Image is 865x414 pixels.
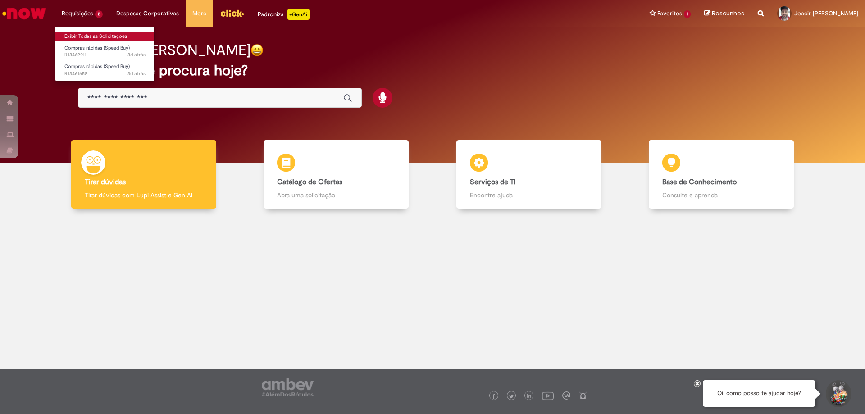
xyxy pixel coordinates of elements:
[657,9,682,18] span: Favoritos
[542,390,554,401] img: logo_footer_youtube.png
[794,9,858,17] span: Joacir [PERSON_NAME]
[55,43,155,60] a: Aberto R13462911 : Compras rápidas (Speed Buy)
[704,9,744,18] a: Rascunhos
[250,44,264,57] img: happy-face.png
[684,10,691,18] span: 1
[470,177,516,187] b: Serviços de TI
[78,42,250,58] h2: Bom dia, [PERSON_NAME]
[62,9,93,18] span: Requisições
[287,9,310,20] p: +GenAi
[127,51,146,58] time: 29/08/2025 15:09:58
[492,394,496,399] img: logo_footer_facebook.png
[240,140,433,209] a: Catálogo de Ofertas Abra uma solicitação
[509,394,514,399] img: logo_footer_twitter.png
[432,140,625,209] a: Serviços de TI Encontre ajuda
[277,191,395,200] p: Abra uma solicitação
[64,45,130,51] span: Compras rápidas (Speed Buy)
[220,6,244,20] img: click_logo_yellow_360x200.png
[47,140,240,209] a: Tirar dúvidas Tirar dúvidas com Lupi Assist e Gen Ai
[824,380,851,407] button: Iniciar Conversa de Suporte
[55,27,155,82] ul: Requisições
[662,177,737,187] b: Base de Conhecimento
[527,394,532,399] img: logo_footer_linkedin.png
[262,378,314,396] img: logo_footer_ambev_rotulo_gray.png
[85,177,126,187] b: Tirar dúvidas
[116,9,179,18] span: Despesas Corporativas
[258,9,310,20] div: Padroniza
[64,63,130,70] span: Compras rápidas (Speed Buy)
[85,191,203,200] p: Tirar dúvidas com Lupi Assist e Gen Ai
[127,51,146,58] span: 3d atrás
[470,191,588,200] p: Encontre ajuda
[64,70,146,77] span: R13461658
[703,380,815,407] div: Oi, como posso te ajudar hoje?
[95,10,103,18] span: 2
[55,62,155,78] a: Aberto R13461658 : Compras rápidas (Speed Buy)
[625,140,818,209] a: Base de Conhecimento Consulte e aprenda
[562,391,570,400] img: logo_footer_workplace.png
[277,177,342,187] b: Catálogo de Ofertas
[192,9,206,18] span: More
[579,391,587,400] img: logo_footer_naosei.png
[127,70,146,77] span: 3d atrás
[55,32,155,41] a: Exibir Todas as Solicitações
[78,63,788,78] h2: O que você procura hoje?
[127,70,146,77] time: 29/08/2025 10:54:28
[1,5,47,23] img: ServiceNow
[64,51,146,59] span: R13462911
[712,9,744,18] span: Rascunhos
[662,191,780,200] p: Consulte e aprenda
